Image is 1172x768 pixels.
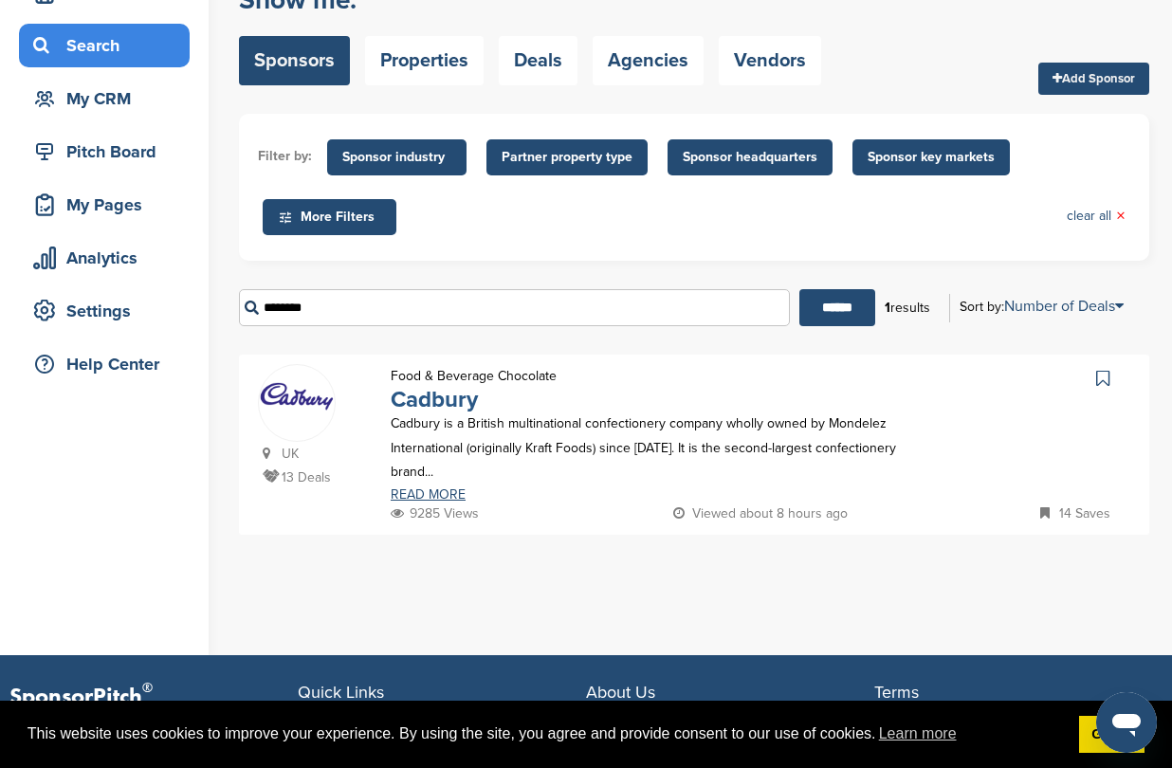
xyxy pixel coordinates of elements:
[28,82,190,116] div: My CRM
[960,299,1124,314] div: Sort by:
[683,147,817,168] span: Sponsor headquarters
[1067,206,1126,227] a: clear all×
[586,682,655,703] span: About Us
[874,682,919,703] span: Terms
[391,502,479,525] p: 9285 Views
[876,720,960,748] a: learn more about cookies
[502,147,632,168] span: Partner property type
[1038,63,1149,95] a: Add Sponsor
[28,188,190,222] div: My Pages
[259,365,335,427] a: 220px cadbury.svg
[9,684,298,711] p: SponsorPitch
[259,382,335,411] img: 220px cadbury.svg
[19,77,190,120] a: My CRM
[28,294,190,328] div: Settings
[1079,716,1145,754] a: dismiss cookie message
[719,36,821,85] a: Vendors
[499,36,577,85] a: Deals
[1004,297,1124,316] a: Number of Deals
[28,241,190,275] div: Analytics
[1040,502,1110,525] p: 14 Saves
[1096,692,1157,753] iframe: Button to launch messaging window
[1116,206,1126,227] span: ×
[28,28,190,63] div: Search
[263,442,372,466] p: UK
[673,502,848,525] p: Viewed about 8 hours ago
[19,24,190,67] a: Search
[19,289,190,333] a: Settings
[258,146,312,167] li: Filter by:
[142,676,153,700] span: ®
[593,36,704,85] a: Agencies
[263,466,372,489] p: 13 Deals
[391,364,557,388] p: Food & Beverage Chocolate
[391,386,478,413] a: Cadbury
[19,236,190,280] a: Analytics
[885,300,890,316] b: 1
[342,147,451,168] span: Sponsor industry
[391,411,922,484] p: Cadbury is a British multinational confectionery company wholly owned by Mondelez International (...
[391,488,922,502] a: READ MORE
[28,347,190,381] div: Help Center
[875,292,940,324] div: results
[19,342,190,386] a: Help Center
[365,36,484,85] a: Properties
[298,682,384,703] span: Quick Links
[278,207,387,228] span: More Filters
[868,147,995,168] span: Sponsor key markets
[27,720,1064,748] span: This website uses cookies to improve your experience. By using the site, you agree and provide co...
[19,130,190,174] a: Pitch Board
[28,135,190,169] div: Pitch Board
[239,36,350,85] a: Sponsors
[19,183,190,227] a: My Pages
